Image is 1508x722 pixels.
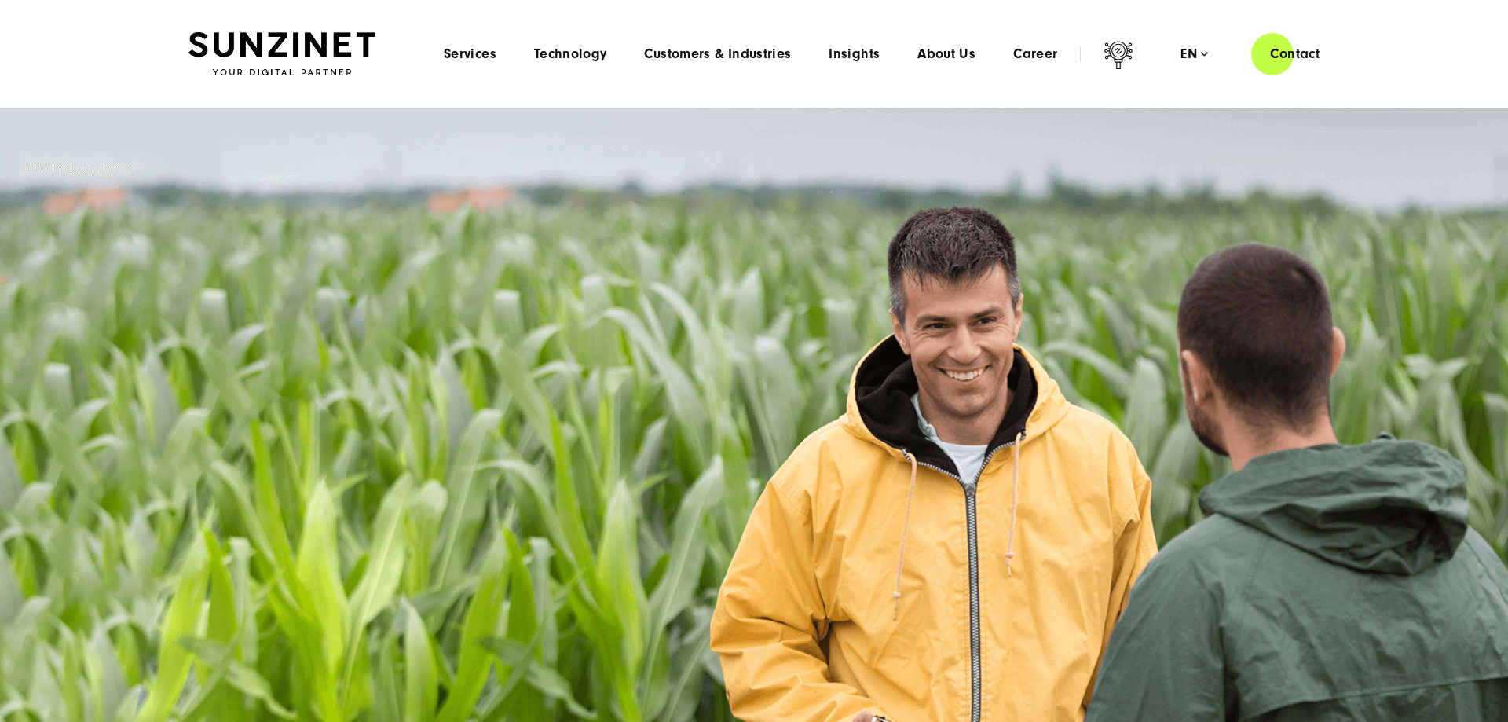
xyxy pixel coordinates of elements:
div: en [1180,46,1208,62]
a: About Us [917,46,975,62]
a: Contact [1251,31,1338,76]
a: Career [1013,46,1057,62]
img: SUNZINET Full Service Digital Agentur [188,32,375,76]
a: Technology [534,46,607,62]
a: Services [444,46,496,62]
a: Insights [829,46,880,62]
a: Customers & Industries [644,46,791,62]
